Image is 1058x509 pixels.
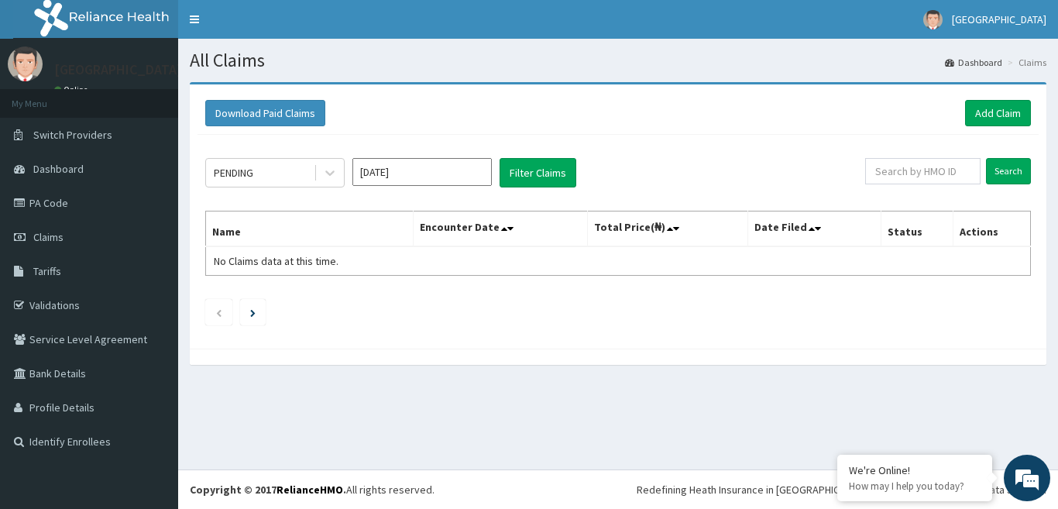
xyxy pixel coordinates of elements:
li: Claims [1004,56,1046,69]
img: User Image [923,10,943,29]
div: PENDING [214,165,253,181]
footer: All rights reserved. [178,469,1058,509]
h1: All Claims [190,50,1046,71]
th: Total Price(₦) [587,212,748,247]
th: Status [881,212,953,247]
a: Online [54,84,91,95]
a: Next page [250,305,256,319]
span: Switch Providers [33,128,112,142]
p: [GEOGRAPHIC_DATA] [54,63,182,77]
th: Name [206,212,414,247]
th: Actions [953,212,1030,247]
strong: Copyright © 2017 . [190,483,346,497]
a: Dashboard [945,56,1002,69]
button: Filter Claims [500,158,576,187]
span: Claims [33,230,64,244]
input: Search [986,158,1031,184]
a: Add Claim [965,100,1031,126]
span: Tariffs [33,264,61,278]
span: Dashboard [33,162,84,176]
p: How may I help you today? [849,480,981,493]
span: [GEOGRAPHIC_DATA] [952,12,1046,26]
span: No Claims data at this time. [214,254,338,268]
th: Encounter Date [414,212,587,247]
th: Date Filed [748,212,881,247]
button: Download Paid Claims [205,100,325,126]
input: Search by HMO ID [865,158,981,184]
div: We're Online! [849,463,981,477]
input: Select Month and Year [352,158,492,186]
a: RelianceHMO [277,483,343,497]
div: Redefining Heath Insurance in [GEOGRAPHIC_DATA] using Telemedicine and Data Science! [637,482,1046,497]
a: Previous page [215,305,222,319]
img: User Image [8,46,43,81]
